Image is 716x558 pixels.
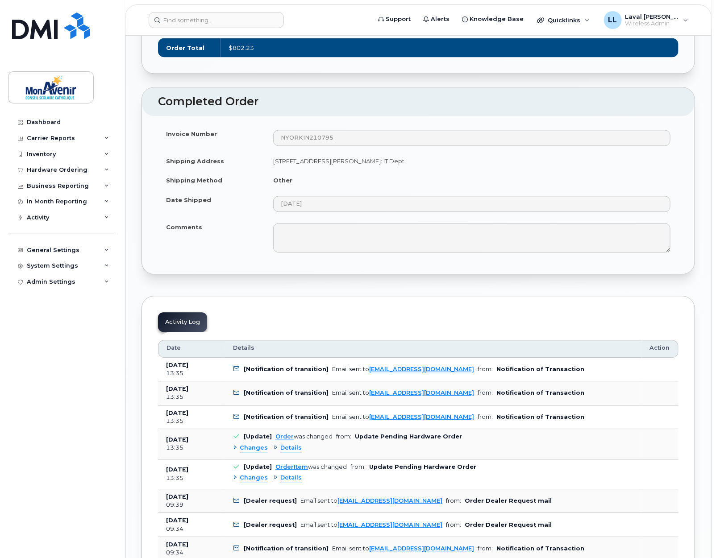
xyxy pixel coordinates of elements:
span: from: [350,463,366,470]
label: Order Total [166,44,204,52]
b: [DATE] [166,436,188,443]
td: [STREET_ADDRESS][PERSON_NAME]: IT Dept [265,151,679,171]
b: [DATE] [166,493,188,500]
b: Order Dealer Request mail [465,521,552,528]
div: Email sent to [332,413,474,420]
b: [DATE] [166,517,188,524]
span: from: [478,389,493,396]
span: Alerts [431,15,450,24]
div: Email sent to [300,521,442,528]
a: [EMAIL_ADDRESS][DOMAIN_NAME] [369,545,474,552]
div: Quicklinks [531,11,596,29]
div: Email sent to [332,389,474,396]
span: LL [608,15,617,25]
div: was changed [275,463,347,470]
th: Action [641,340,679,358]
b: Update Pending Hardware Order [369,463,476,470]
b: [Dealer request] [244,497,297,504]
b: [DATE] [166,362,188,368]
a: Alerts [417,10,456,28]
label: Comments [166,223,202,231]
a: [EMAIL_ADDRESS][DOMAIN_NAME] [369,389,474,396]
span: Changes [240,474,268,482]
a: [EMAIL_ADDRESS][DOMAIN_NAME] [337,521,442,528]
b: [DATE] [166,409,188,416]
span: Date [167,344,181,352]
b: [Notification of transition] [244,545,329,552]
span: Details [233,344,254,352]
label: Invoice Number [166,130,217,138]
span: Details [280,444,302,452]
span: Changes [240,444,268,452]
b: Notification of Transaction [496,413,584,420]
a: [EMAIL_ADDRESS][DOMAIN_NAME] [369,366,474,372]
b: [Dealer request] [244,521,297,528]
span: from: [478,413,493,420]
strong: Other [273,177,292,184]
b: [DATE] [166,541,188,548]
span: from: [336,433,351,440]
span: from: [478,545,493,552]
a: OrderItem [275,463,308,470]
span: Knowledge Base [470,15,524,24]
div: Email sent to [300,497,442,504]
b: [Update] [244,433,272,440]
b: [Update] [244,463,272,470]
div: 09:34 [166,549,217,557]
b: [Notification of transition] [244,413,329,420]
b: [Notification of transition] [244,366,329,372]
a: Knowledge Base [456,10,530,28]
div: 13:35 [166,474,217,482]
b: [Notification of transition] [244,389,329,396]
div: 13:35 [166,417,217,425]
label: Shipping Address [166,157,224,165]
h2: Completed Order [158,95,679,108]
b: Order Dealer Request mail [465,497,552,504]
b: Notification of Transaction [496,545,584,552]
div: 13:35 [166,444,217,452]
div: Laval Lai Yoon Hin [598,11,695,29]
label: Shipping Method [166,176,222,185]
span: from: [478,366,493,372]
span: $802.23 [229,44,254,51]
div: 13:35 [166,369,217,377]
div: 09:34 [166,525,217,533]
input: Find something... [149,12,284,28]
b: Notification of Transaction [496,389,584,396]
a: Order [275,433,294,440]
a: [EMAIL_ADDRESS][DOMAIN_NAME] [369,413,474,420]
b: [DATE] [166,385,188,392]
span: Wireless Admin [625,20,679,27]
span: Details [280,474,302,482]
div: 09:39 [166,501,217,509]
div: 13:35 [166,393,217,401]
label: Date Shipped [166,196,211,204]
b: Update Pending Hardware Order [355,433,462,440]
span: from: [446,497,461,504]
a: Support [372,10,417,28]
div: was changed [275,433,333,440]
div: Email sent to [332,545,474,552]
b: [DATE] [166,466,188,473]
span: Laval [PERSON_NAME] [625,13,679,20]
b: Notification of Transaction [496,366,584,372]
span: from: [446,521,461,528]
span: Support [386,15,411,24]
a: [EMAIL_ADDRESS][DOMAIN_NAME] [337,497,442,504]
div: Email sent to [332,366,474,372]
span: Quicklinks [548,17,580,24]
